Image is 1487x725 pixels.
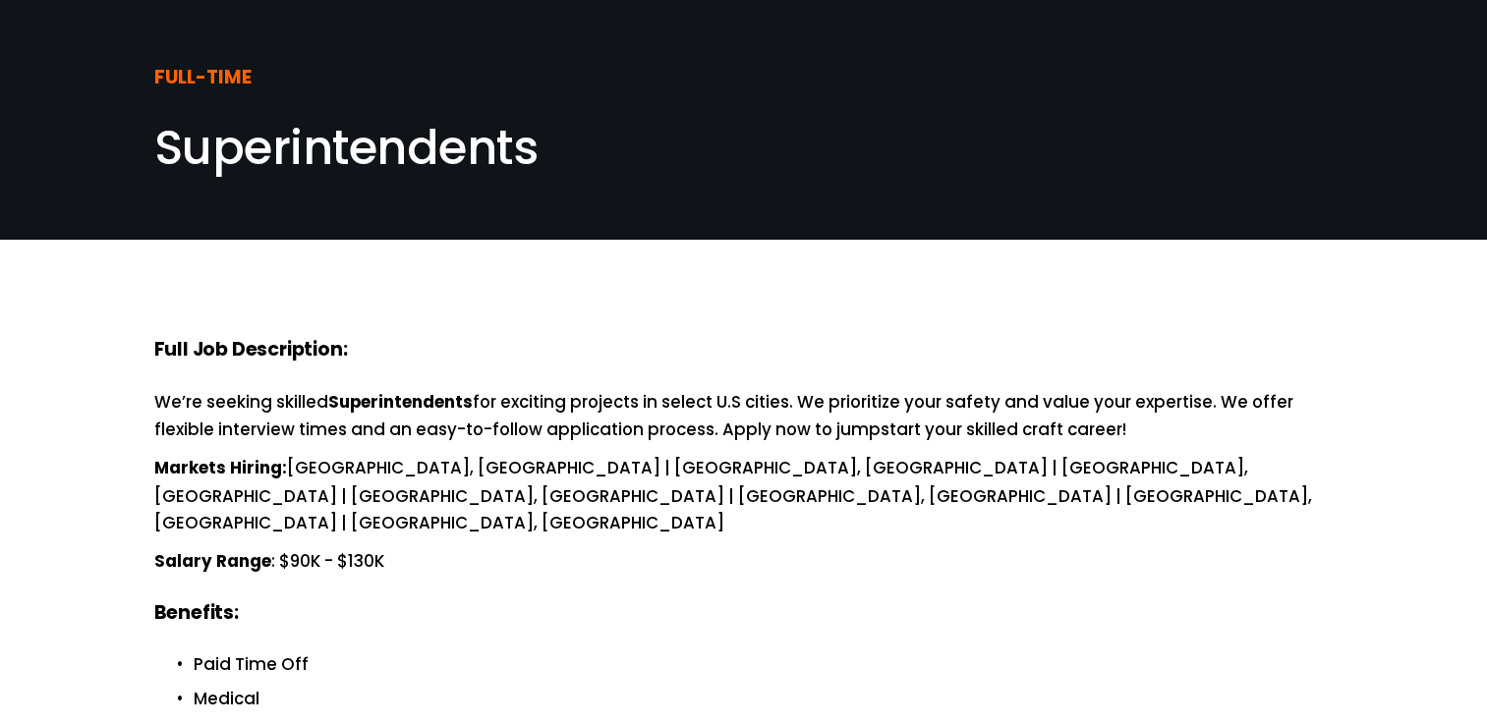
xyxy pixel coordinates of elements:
strong: Full Job Description: [154,335,348,367]
strong: Superintendents [328,389,473,418]
strong: FULL-TIME [154,63,252,95]
strong: Markets Hiring: [154,455,287,483]
p: : $90K - $130K [154,548,1334,577]
p: Medical [194,686,1334,712]
strong: Salary Range [154,548,271,577]
p: [GEOGRAPHIC_DATA], [GEOGRAPHIC_DATA] | [GEOGRAPHIC_DATA], [GEOGRAPHIC_DATA] | [GEOGRAPHIC_DATA], ... [154,455,1334,536]
strong: Benefits: [154,598,239,631]
p: We’re seeking skilled for exciting projects in select U.S cities. We prioritize your safety and v... [154,389,1334,444]
p: Paid Time Off [194,651,1334,678]
span: Superintendents [154,115,539,181]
